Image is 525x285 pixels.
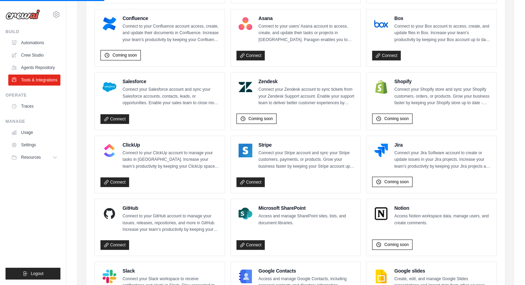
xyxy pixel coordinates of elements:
[384,242,409,247] span: Coming soon
[259,205,355,212] h4: Microsoft SharePoint
[6,268,60,279] button: Logout
[123,267,219,274] h4: Slack
[123,15,219,22] h4: Confluence
[123,86,219,107] p: Connect your Salesforce account and sync your Salesforce accounts, contacts, leads, or opportunit...
[103,17,116,31] img: Confluence Logo
[123,23,219,43] p: Connect to your Confluence account access, create, and update their documents in Confluence. Incr...
[259,23,355,43] p: Connect to your users’ Asana account to access, create, and update their tasks or projects in [GE...
[100,114,129,124] a: Connect
[21,155,41,160] span: Resources
[8,50,60,61] a: Crew Studio
[384,179,409,185] span: Coming soon
[6,29,60,35] div: Build
[6,119,60,124] div: Manage
[394,78,491,85] h4: Shopify
[6,9,40,20] img: Logo
[394,141,491,148] h4: Jira
[394,23,491,43] p: Connect to your Box account to access, create, and update files in Box. Increase your team’s prod...
[374,17,388,31] img: Box Logo
[236,240,265,250] a: Connect
[372,51,401,60] a: Connect
[236,177,265,187] a: Connect
[123,150,219,170] p: Connect to your ClickUp account to manage your tasks in [GEOGRAPHIC_DATA]. Increase your team’s p...
[31,271,43,276] span: Logout
[8,37,60,48] a: Automations
[374,207,388,220] img: Notion Logo
[374,269,388,283] img: Google slides Logo
[249,116,273,121] span: Coming soon
[394,15,491,22] h4: Box
[100,177,129,187] a: Connect
[374,80,388,94] img: Shopify Logo
[8,139,60,150] a: Settings
[384,116,409,121] span: Coming soon
[123,78,219,85] h4: Salesforce
[103,269,116,283] img: Slack Logo
[259,86,355,107] p: Connect your Zendesk account to sync tickets from your Zendesk Support account. Enable your suppo...
[394,86,491,107] p: Connect your Shopify store and sync your Shopify customers, orders, or products. Grow your busine...
[394,205,491,212] h4: Notion
[239,17,252,31] img: Asana Logo
[8,75,60,86] a: Tools & Integrations
[259,141,355,148] h4: Stripe
[394,150,491,170] p: Connect your Jira Software account to create or update issues in your Jira projects. Increase you...
[374,144,388,157] img: Jira Logo
[259,267,355,274] h4: Google Contacts
[259,15,355,22] h4: Asana
[113,52,137,58] span: Coming soon
[6,92,60,98] div: Operate
[239,80,252,94] img: Zendesk Logo
[236,51,265,60] a: Connect
[123,213,219,233] p: Connect to your GitHub account to manage your issues, releases, repositories, and more in GitHub....
[103,80,116,94] img: Salesforce Logo
[8,62,60,73] a: Agents Repository
[394,267,491,274] h4: Google slides
[239,207,252,220] img: Microsoft SharePoint Logo
[239,144,252,157] img: Stripe Logo
[259,213,355,226] p: Access and manage SharePoint sites, lists, and document libraries.
[259,150,355,170] p: Connect your Stripe account and sync your Stripe customers, payments, or products. Grow your busi...
[8,127,60,138] a: Usage
[239,269,252,283] img: Google Contacts Logo
[100,240,129,250] a: Connect
[394,213,491,226] p: Access Notion workspace data, manage users, and create comments.
[103,207,116,220] img: GitHub Logo
[8,152,60,163] button: Resources
[103,144,116,157] img: ClickUp Logo
[123,205,219,212] h4: GitHub
[8,101,60,112] a: Traces
[259,78,355,85] h4: Zendesk
[123,141,219,148] h4: ClickUp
